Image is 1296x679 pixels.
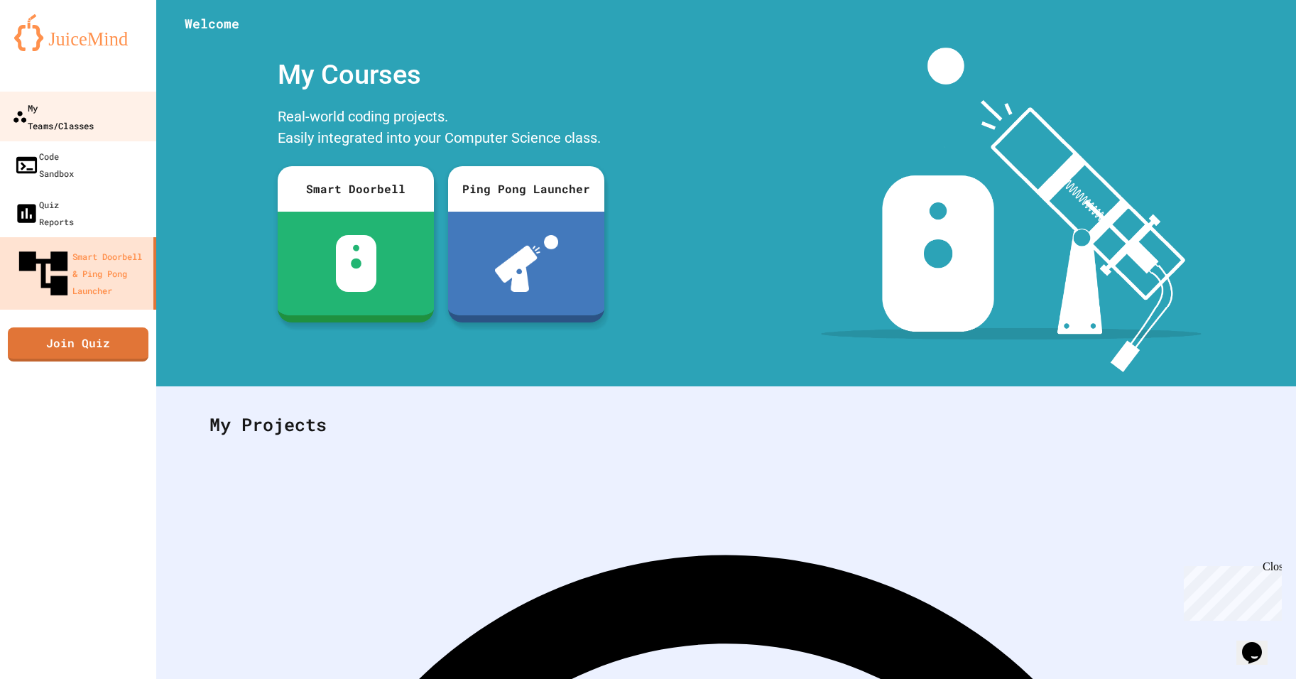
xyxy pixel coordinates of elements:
div: Smart Doorbell & Ping Pong Launcher [14,244,148,303]
div: My Projects [195,397,1257,452]
iframe: chat widget [1236,622,1282,665]
img: banner-image-my-projects.png [821,48,1202,372]
div: Real-world coding projects. Easily integrated into your Computer Science class. [271,102,611,156]
div: My Courses [271,48,611,102]
div: Code Sandbox [14,148,74,182]
div: My Teams/Classes [12,99,94,134]
div: Smart Doorbell [278,166,434,212]
iframe: chat widget [1178,560,1282,621]
a: Join Quiz [8,327,148,362]
img: sdb-white.svg [336,235,376,292]
div: Quiz Reports [14,196,74,230]
div: Chat with us now!Close [6,6,98,90]
img: ppl-with-ball.png [495,235,558,292]
div: Ping Pong Launcher [448,166,604,212]
img: logo-orange.svg [14,14,142,51]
